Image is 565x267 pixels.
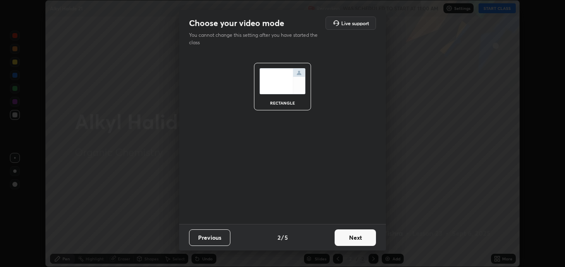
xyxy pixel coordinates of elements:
button: Previous [189,229,230,246]
img: normalScreenIcon.ae25ed63.svg [259,68,306,94]
div: rectangle [266,101,299,105]
h4: / [281,233,284,242]
h2: Choose your video mode [189,18,284,29]
h4: 5 [285,233,288,242]
h5: Live support [341,21,369,26]
p: You cannot change this setting after you have started the class [189,31,323,46]
button: Next [335,229,376,246]
h4: 2 [278,233,280,242]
